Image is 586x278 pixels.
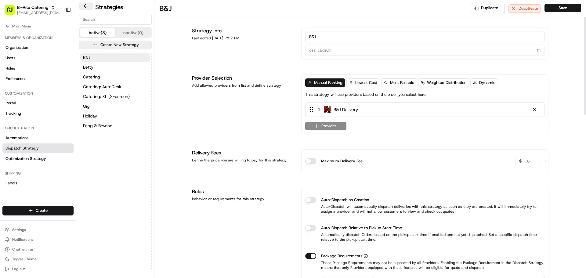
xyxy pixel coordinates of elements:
[83,123,112,129] span: Peng & Beyond
[80,28,115,37] button: Active (8)
[2,74,74,84] a: Preferences
[95,3,123,11] h2: Strategies
[192,149,294,157] h1: Delivery Fees
[2,178,74,188] a: Labels
[390,80,414,85] span: Most Reliable
[418,78,469,87] button: Weighted Distribution
[2,63,74,73] a: Roles
[2,53,74,63] a: Users
[2,168,74,178] div: Shipping
[80,102,150,110] button: Gig
[2,206,74,215] button: Create
[364,254,368,258] button: Package Requirements
[305,92,426,97] p: This strategy will use providers based on the order you select here.
[6,89,16,99] img: Bea Lacdao
[17,10,61,15] span: [EMAIL_ADDRESS][DOMAIN_NAME]
[27,64,84,69] div: We're available if you need us!
[308,106,358,113] div: 1 .
[2,143,74,153] a: Dispatch Strategy
[83,64,93,70] span: Betty
[79,41,152,49] button: Create New Strategy
[427,80,466,85] span: Weighted Distribution
[305,78,345,87] button: Manual Ranking
[2,235,74,244] button: Notifications
[517,156,524,168] span: $
[43,135,74,139] a: Powered byPylon
[6,121,11,125] div: 📗
[80,112,150,120] button: Holiday
[54,95,69,99] span: 9:11 AM
[83,103,90,109] span: Gig
[12,95,17,100] img: 1736555255976-a54dd68f-1ca7-489b-9aae-adbdc363a1c4
[5,100,16,106] span: Portal
[192,27,294,34] h1: Strategy Info
[36,208,48,213] span: Create
[2,255,74,263] button: Toggle Theme
[83,113,97,119] span: Holiday
[16,39,101,46] input: Clear
[2,43,74,52] a: Organization
[58,120,98,126] span: API Documentation
[80,82,150,91] button: Catering: AutoDesk
[5,146,39,151] span: Dispatch Strategy
[381,78,417,87] button: Most Reliable
[79,14,152,25] input: Search
[321,253,362,259] span: Package Requirements
[104,60,111,67] button: Start new chat
[80,53,150,62] button: B&J
[2,265,74,273] button: Log out
[2,226,74,234] button: Settings
[61,135,74,139] span: Pylon
[4,117,49,128] a: 📗Knowledge Base
[479,80,495,85] span: Dynamic
[6,6,18,18] img: Nash
[12,227,26,232] span: Settings
[5,111,21,116] span: Tracking
[83,84,121,90] span: Catering: AutoDesk
[12,24,31,29] span: Main Menu
[192,36,294,41] div: Last edited [DATE] 7:57 PM
[2,109,74,118] a: Tracking
[5,135,28,141] span: Automations
[544,4,581,12] button: Save
[6,79,41,84] div: Past conversations
[80,63,150,71] button: Betty
[192,158,294,163] div: Define the price you are willing to pay for this strategy
[80,73,150,81] button: Catering
[5,76,26,81] span: Preferences
[83,54,90,60] span: B&J
[305,260,544,270] p: These Package Requirements may not be supported by all Providers. Enabling the Package Requiremen...
[6,24,111,34] p: Welcome 👋
[470,78,498,87] button: Dynamic
[346,78,380,87] button: Lowest Cost
[13,58,24,69] img: 1753817452368-0c19585d-7be3-40d9-9a41-2dc781b3d1eb
[12,237,34,242] span: Notifications
[321,197,369,203] label: Auto-Dispatch on Creation
[355,80,377,85] span: Lowest Cost
[192,74,294,82] h1: Provider Selection
[6,58,17,69] img: 1736555255976-a54dd68f-1ca7-489b-9aae-adbdc363a1c4
[83,93,130,99] span: Catering: XL (2-person)
[5,156,46,161] span: Optimization Strategy
[192,188,294,195] h1: Rules
[80,121,150,130] button: Peng & Beyond
[12,266,25,271] span: Log out
[17,4,49,10] button: Bi-Rite Catering
[2,88,74,98] div: Customization
[2,22,74,31] button: Main Menu
[51,95,53,99] span: •
[2,33,74,43] div: Members & Organization
[5,66,15,71] span: Roles
[192,197,294,201] div: Behavior or requirements for this strategy
[80,92,150,101] button: Catering: XL (2-person)
[5,45,28,50] span: Organization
